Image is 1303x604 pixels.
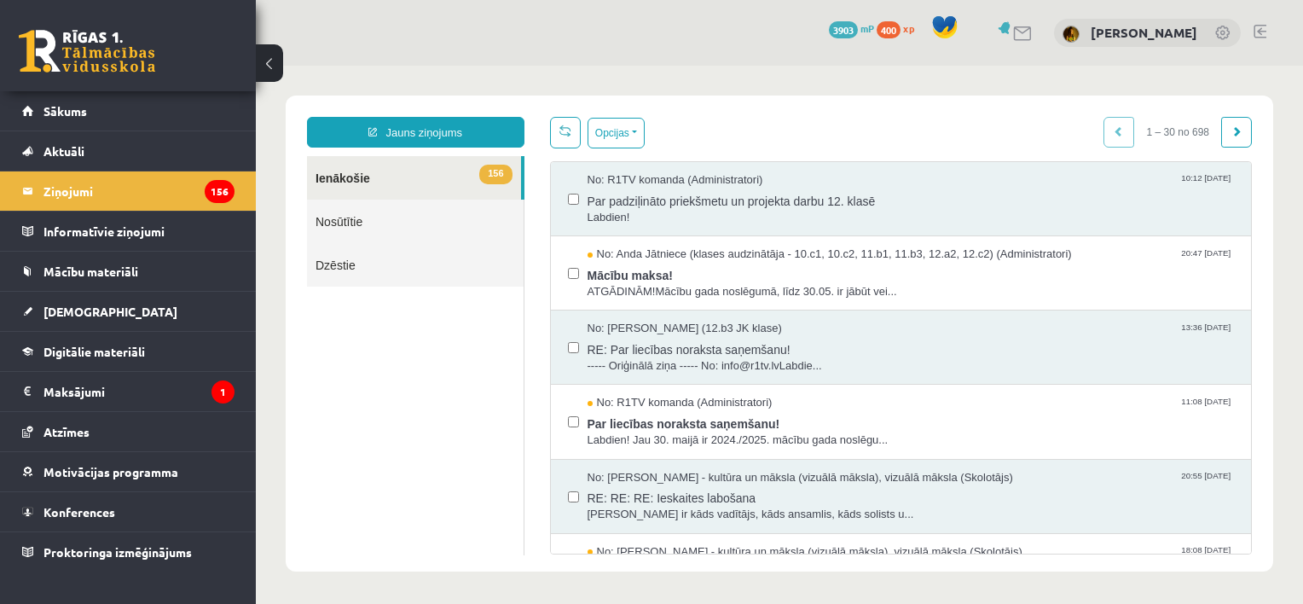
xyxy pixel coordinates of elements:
a: No: [PERSON_NAME] - kultūra un māksla (vizuālā māksla), vizuālā māksla (Skolotājs) 18:08 [DATE] [332,479,979,531]
legend: Ziņojumi [43,171,235,211]
a: Digitālie materiāli [22,332,235,371]
img: Loreta Zajaca [1063,26,1080,43]
span: 18:08 [DATE] [922,479,978,491]
a: 400 xp [877,21,923,35]
a: Jauns ziņojums [51,51,269,82]
span: Proktoringa izmēģinājums [43,544,192,560]
span: 10:12 [DATE] [922,107,978,119]
a: Konferences [22,492,235,531]
span: Mācību materiāli [43,264,138,279]
a: No: R1TV komanda (Administratori) 10:12 [DATE] Par padziļināto priekšmetu un projekta darbu 12. k... [332,107,979,160]
span: 3903 [829,21,858,38]
a: Informatīvie ziņojumi [22,212,235,251]
a: 3903 mP [829,21,874,35]
a: Rīgas 1. Tālmācības vidusskola [19,30,155,73]
a: No: Anda Jātniece (klases audzinātāja - 10.c1, 10.c2, 11.b1, 11.b3, 12.a2, 12.c2) (Administratori... [332,181,979,234]
span: [DEMOGRAPHIC_DATA] [43,304,177,319]
span: No: R1TV komanda (Administratori) [332,329,517,346]
a: No: [PERSON_NAME] - kultūra un māksla (vizuālā māksla), vizuālā māksla (Skolotājs) 20:55 [DATE] R... [332,404,979,457]
a: Atzīmes [22,412,235,451]
a: Proktoringa izmēģinājums [22,532,235,572]
span: RE: RE: RE: Ieskaites labošana [332,420,979,441]
span: 20:47 [DATE] [922,181,978,194]
span: No: R1TV komanda (Administratori) [332,107,507,123]
a: [PERSON_NAME] [1091,24,1197,41]
span: 1 – 30 no 698 [878,51,966,82]
span: No: [PERSON_NAME] - kultūra un māksla (vizuālā māksla), vizuālā māksla (Skolotājs) [332,404,757,421]
a: Mācību materiāli [22,252,235,291]
a: [DEMOGRAPHIC_DATA] [22,292,235,331]
a: 156Ienākošie [51,90,265,134]
span: Labdien! Jau 30. maijā ir 2024./2025. mācību gada noslēgu... [332,367,979,383]
span: ----- Oriģinālā ziņa ----- No: info@r1tv.lvLabdie... [332,293,979,309]
a: Aktuāli [22,131,235,171]
span: No: Anda Jātniece (klases audzinātāja - 10.c1, 10.c2, 11.b1, 11.b3, 12.a2, 12.c2) (Administratori) [332,181,816,197]
span: mP [860,21,874,35]
span: No: [PERSON_NAME] (12.b3 JK klase) [332,255,526,271]
span: 20:55 [DATE] [922,404,978,417]
i: 156 [205,180,235,203]
a: No: [PERSON_NAME] (12.b3 JK klase) 13:36 [DATE] RE: Par liecības noraksta saņemšanu! ----- Oriģin... [332,255,979,308]
a: Sākums [22,91,235,131]
a: Nosūtītie [51,134,268,177]
span: Motivācijas programma [43,464,178,479]
span: [PERSON_NAME] ir kāds vadītājs, kāds ansamlis, kāds solists u... [332,441,979,457]
span: ATGĀDINĀM!Mācību gada noslēgumā, līdz 30.05. ir jābūt vei... [332,218,979,235]
a: Maksājumi1 [22,372,235,411]
a: Dzēstie [51,177,268,221]
span: RE: Par liecības noraksta saņemšanu! [332,271,979,293]
a: No: R1TV komanda (Administratori) 11:08 [DATE] Par liecības noraksta saņemšanu! Labdien! Jau 30. ... [332,329,979,382]
legend: Informatīvie ziņojumi [43,212,235,251]
span: 11:08 [DATE] [922,329,978,342]
span: Atzīmes [43,424,90,439]
span: Konferences [43,504,115,520]
span: Sākums [43,103,87,119]
legend: Maksājumi [43,372,235,411]
span: Mācību maksa! [332,197,979,218]
span: Labdien! [332,144,979,160]
span: 13:36 [DATE] [922,255,978,268]
span: xp [903,21,914,35]
span: Par padziļināto priekšmetu un projekta darbu 12. klasē [332,123,979,144]
span: Par liecības noraksta saņemšanu! [332,346,979,367]
a: Motivācijas programma [22,452,235,491]
a: Ziņojumi156 [22,171,235,211]
span: Digitālie materiāli [43,344,145,359]
span: 400 [877,21,901,38]
span: Aktuāli [43,143,84,159]
i: 1 [211,380,235,404]
button: Opcijas [332,52,389,83]
span: No: [PERSON_NAME] - kultūra un māksla (vizuālā māksla), vizuālā māksla (Skolotājs) [332,479,767,495]
span: 156 [223,99,256,119]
